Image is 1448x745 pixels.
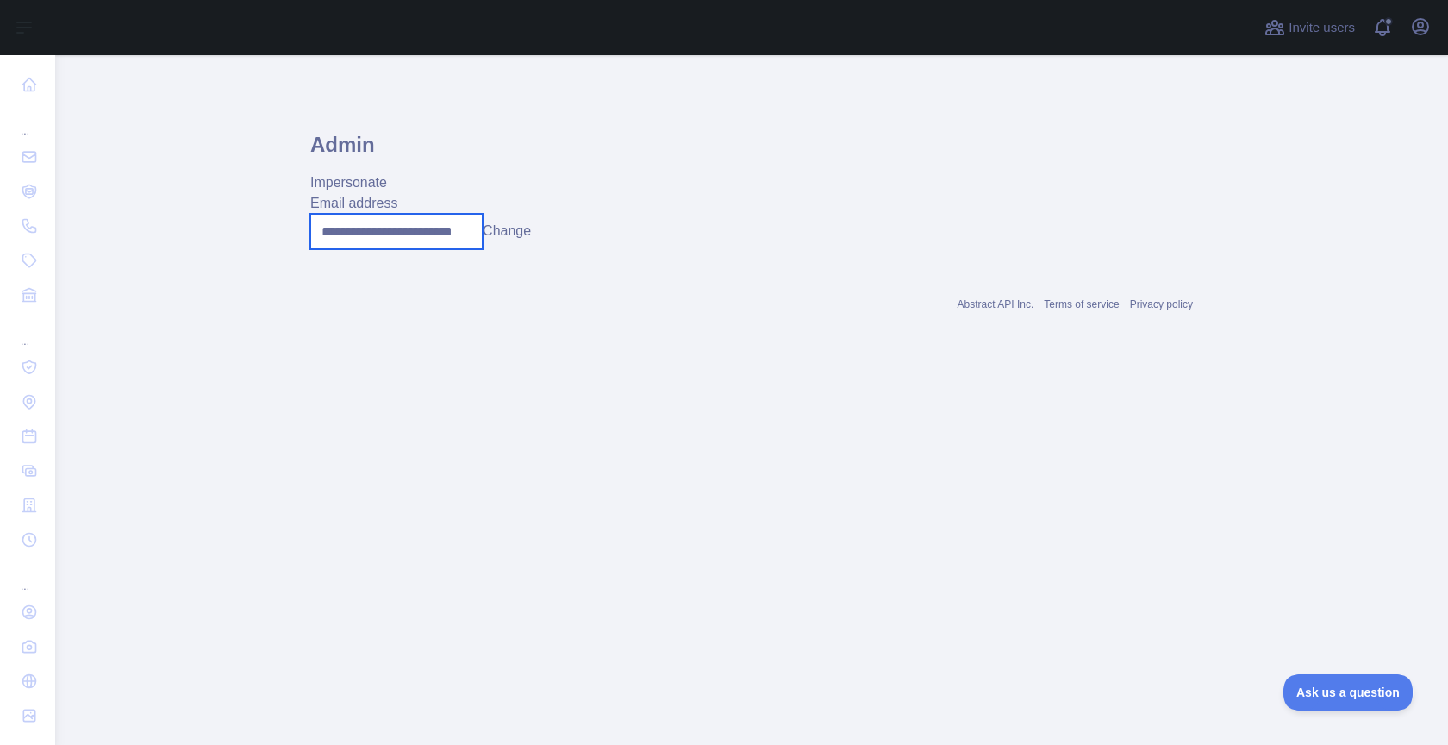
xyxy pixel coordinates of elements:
[310,172,1193,193] div: Impersonate
[310,196,397,210] label: Email address
[310,131,1193,172] h1: Admin
[1289,18,1355,38] span: Invite users
[958,298,1034,310] a: Abstract API Inc.
[1130,298,1193,310] a: Privacy policy
[1261,14,1358,41] button: Invite users
[14,559,41,593] div: ...
[1283,674,1414,711] iframe: Toggle Customer Support
[14,103,41,138] div: ...
[1044,298,1119,310] a: Terms of service
[483,221,531,241] button: Change
[14,314,41,348] div: ...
